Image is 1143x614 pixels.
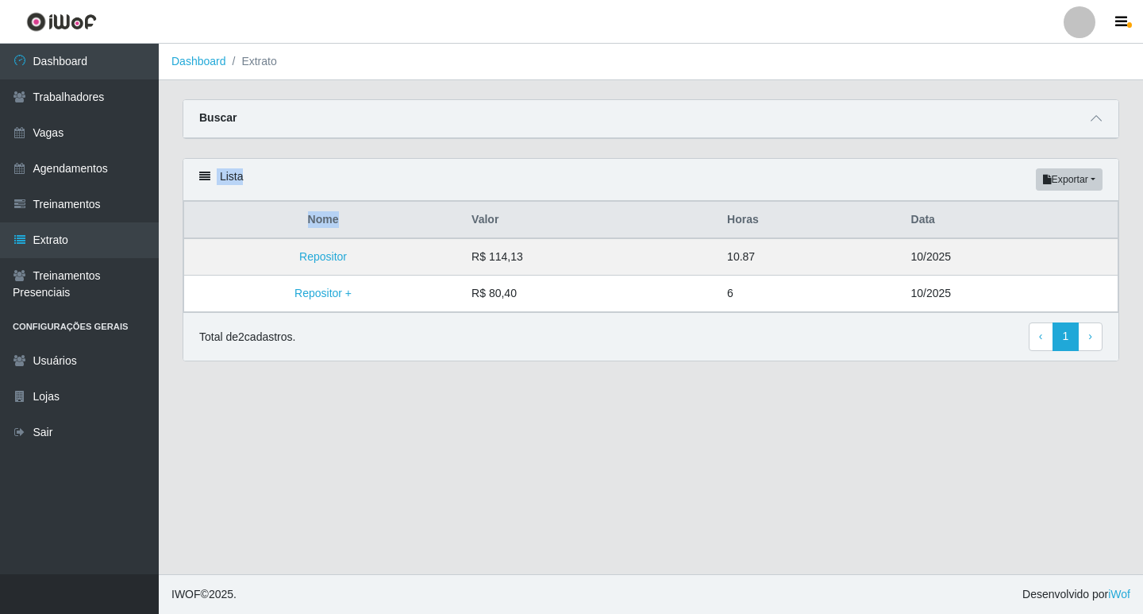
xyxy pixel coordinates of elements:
nav: breadcrumb [159,44,1143,80]
span: › [1088,330,1092,342]
td: 10/2025 [902,276,1118,312]
a: Repositor [299,250,347,263]
td: R$ 80,40 [462,276,718,312]
a: Previous [1029,322,1053,351]
img: CoreUI Logo [26,12,97,32]
a: Next [1078,322,1103,351]
a: Repositor + [294,287,352,299]
a: iWof [1108,588,1130,600]
div: Lista [183,159,1118,201]
td: 6 [718,276,901,312]
a: 1 [1053,322,1079,351]
th: Valor [462,202,718,239]
nav: pagination [1029,322,1103,351]
td: 10.87 [718,238,901,276]
span: ‹ [1039,330,1043,342]
span: © 2025 . [171,586,237,603]
th: Horas [718,202,901,239]
span: Desenvolvido por [1022,586,1130,603]
p: Total de 2 cadastros. [199,329,295,346]
th: Nome [184,202,463,239]
strong: Buscar [199,111,237,124]
td: 10/2025 [902,238,1118,276]
button: Exportar [1036,168,1103,191]
td: R$ 114,13 [462,238,718,276]
th: Data [902,202,1118,239]
a: Dashboard [171,55,226,68]
li: Extrato [226,53,277,70]
span: IWOF [171,588,201,600]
